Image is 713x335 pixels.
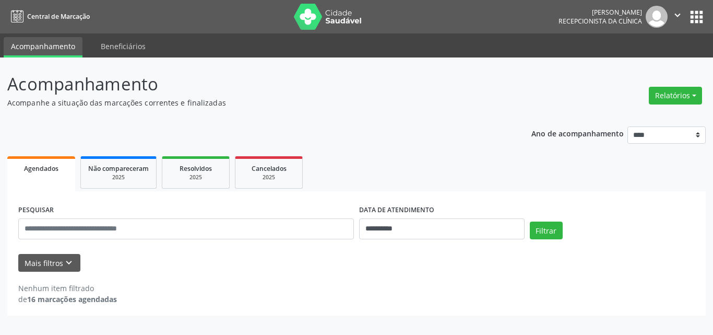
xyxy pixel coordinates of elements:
[18,294,117,305] div: de
[93,37,153,55] a: Beneficiários
[170,174,222,181] div: 2025
[558,8,642,17] div: [PERSON_NAME]
[24,164,58,173] span: Agendados
[359,202,434,218] label: DATA DE ATENDIMENTO
[646,6,668,28] img: img
[180,164,212,173] span: Resolvidos
[672,9,683,21] i: 
[531,126,624,140] p: Ano de acompanhamento
[530,222,563,239] button: Filtrar
[687,8,706,26] button: apps
[18,283,117,294] div: Nenhum item filtrado
[88,164,149,173] span: Não compareceram
[252,164,287,173] span: Cancelados
[649,87,702,105] button: Relatórios
[27,12,90,21] span: Central de Marcação
[7,8,90,25] a: Central de Marcação
[7,97,496,108] p: Acompanhe a situação das marcações correntes e finalizadas
[63,257,75,269] i: keyboard_arrow_down
[558,17,642,26] span: Recepcionista da clínica
[18,202,54,218] label: PESQUISAR
[4,37,82,57] a: Acompanhamento
[18,254,80,272] button: Mais filtroskeyboard_arrow_down
[27,294,117,304] strong: 16 marcações agendadas
[668,6,687,28] button: 
[88,174,149,181] div: 2025
[243,174,295,181] div: 2025
[7,71,496,97] p: Acompanhamento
